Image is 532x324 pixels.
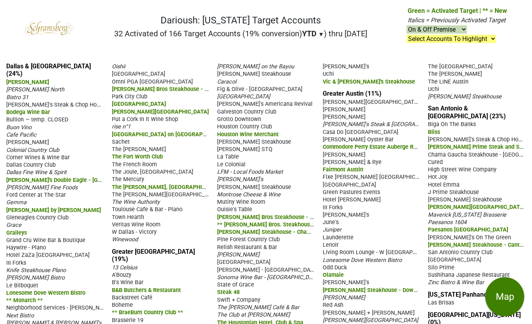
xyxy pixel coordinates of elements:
span: Silo Prime [428,264,454,271]
span: Cafe Pacific [6,132,37,138]
span: [PERSON_NAME]'s On The Green [428,234,511,241]
span: Graileys [6,230,27,236]
span: J Prime Steakhouse [428,189,479,196]
span: Bullion — temp. CLOSED [6,116,68,123]
span: Dallas Fine Wine & Spirit [6,169,67,176]
span: The Joule, [GEOGRAPHIC_DATA] [112,169,193,175]
span: Juniper [323,226,341,233]
span: [PERSON_NAME] Bros Steakhouse - [GEOGRAPHIC_DATA] [112,85,259,93]
span: Park City Club [112,93,147,100]
span: Sonoma Wine Bar - [GEOGRAPHIC_DATA][PERSON_NAME] [217,273,362,281]
span: Grotto Downtown [217,116,261,123]
span: [PERSON_NAME] Fine Foods [6,184,78,191]
span: Oishii [112,63,125,70]
span: Sachet [112,139,130,145]
span: [PERSON_NAME] Bistro [6,274,65,281]
span: [PERSON_NAME]'s [217,176,263,183]
span: [GEOGRAPHIC_DATA] [217,259,270,265]
span: Odd Duck [323,264,347,271]
span: Winewood [112,236,138,243]
span: [GEOGRAPHIC_DATA] [112,71,165,77]
span: Omni PGA [GEOGRAPHIC_DATA] [112,78,193,85]
span: Red Ash [323,302,343,308]
span: Boheme [112,302,133,308]
span: Pine Forest Country Club [217,236,280,243]
span: [PERSON_NAME]'s Steak & Chop House [428,135,527,143]
span: [GEOGRAPHIC_DATA] [323,182,376,188]
span: Toulouse Cafe & Bar - Plano [112,206,182,213]
span: [PERSON_NAME] Steakhouse [217,184,291,190]
span: The [PERSON_NAME] [112,146,166,153]
span: [PERSON_NAME] North [6,86,64,93]
span: Bodega Wine Bar [6,109,50,116]
span: Maverick [US_STATE] Brasserie [428,212,506,218]
span: [PERSON_NAME]'s Double Eagle - [GEOGRAPHIC_DATA] [6,176,147,183]
span: Paesanos 1604 [428,219,467,226]
span: Grace [6,222,21,228]
span: The Mercury [112,176,144,183]
span: Casa Do [GEOGRAPHIC_DATA] [323,129,398,135]
span: [GEOGRAPHIC_DATA] on [GEOGRAPHIC_DATA] [112,130,230,138]
span: The [PERSON_NAME], [GEOGRAPHIC_DATA] [112,183,223,190]
span: Neighborhood Services - [PERSON_NAME] [6,304,113,311]
span: Caracol [217,78,236,85]
span: Dallas Country Club [6,162,56,168]
span: [PERSON_NAME] [323,106,366,113]
a: Greater [GEOGRAPHIC_DATA] (19%) [112,248,195,263]
span: [PERSON_NAME] Steakhouse - Champions [217,228,325,235]
span: Ford Center at The Star [6,192,66,198]
span: ** BraeBurn Country Club ** [112,309,183,316]
span: [PERSON_NAME] by [PERSON_NAME] [6,207,101,214]
span: High Street Wine Company [428,166,497,173]
span: [PERSON_NAME] & Rye [323,159,382,166]
span: Olamaie [323,272,344,278]
span: Ouisie's Table [217,206,252,213]
span: Mutiny Wine Room [217,199,265,205]
span: Gemma [6,199,27,206]
span: [PERSON_NAME] Steakhouse [428,196,502,203]
a: San Antonio & [GEOGRAPHIC_DATA] (23%) [428,105,506,119]
span: [PERSON_NAME] [323,151,366,158]
span: Fig & Olive - [GEOGRAPHIC_DATA] [217,86,302,93]
span: Gleneagles Country Club [6,214,69,221]
span: Relish Restaurant & Bar [217,244,277,251]
span: The Wine Authority [112,199,160,205]
span: [PERSON_NAME][GEOGRAPHIC_DATA] [112,109,209,115]
span: La Table [217,153,239,160]
span: The [PERSON_NAME] [428,71,482,77]
span: Galveston Country Club [217,109,276,115]
span: III Forks [323,204,343,211]
img: Schramsberg [25,21,74,36]
span: [PERSON_NAME]'s [323,279,369,286]
span: Buon Vino [6,124,32,131]
span: Italics = Previously Activated Target [408,16,505,24]
span: Fairmont Austin [323,166,363,173]
span: Houston Wine Merchant [217,131,279,138]
span: [PERSON_NAME] Bros Steakhouse - Galleria [217,213,330,221]
span: Uchi [323,71,334,77]
span: Le Bilboquet [6,282,38,289]
span: Bistro 31 [6,94,28,101]
span: Haywire - Plano [6,244,46,251]
span: Hotel Emma [428,182,460,188]
h1: Darioush: [US_STATE] Target Accounts [114,15,368,26]
span: Uchi [428,86,439,93]
span: Backstreet Café [112,294,152,301]
span: Town Hearth [112,214,144,221]
span: Biga On The Banks [428,121,476,128]
span: [PERSON_NAME] [323,294,365,301]
a: Greater Austin (11%) [323,90,382,97]
span: The Club at [PERSON_NAME] [217,312,290,318]
span: [PERSON_NAME] Steakhouse - Cantera [428,241,528,248]
span: III Forks [6,260,26,266]
span: [PERSON_NAME] on the Bayou [217,63,294,70]
span: Lonesome Dove Western Bistro [323,257,402,263]
span: Living Room Lounge - W [GEOGRAPHIC_DATA] [323,248,439,256]
span: Le Colonial [217,161,246,168]
span: [PERSON_NAME] [323,114,366,120]
a: Dallas & [GEOGRAPHIC_DATA] (24%) [6,62,91,77]
span: Swift + Company [217,297,260,303]
span: Hotel ZaZa [GEOGRAPHIC_DATA] [6,252,90,258]
span: Hot Joy [428,174,447,180]
span: [PERSON_NAME] Steakhouse [217,139,291,145]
